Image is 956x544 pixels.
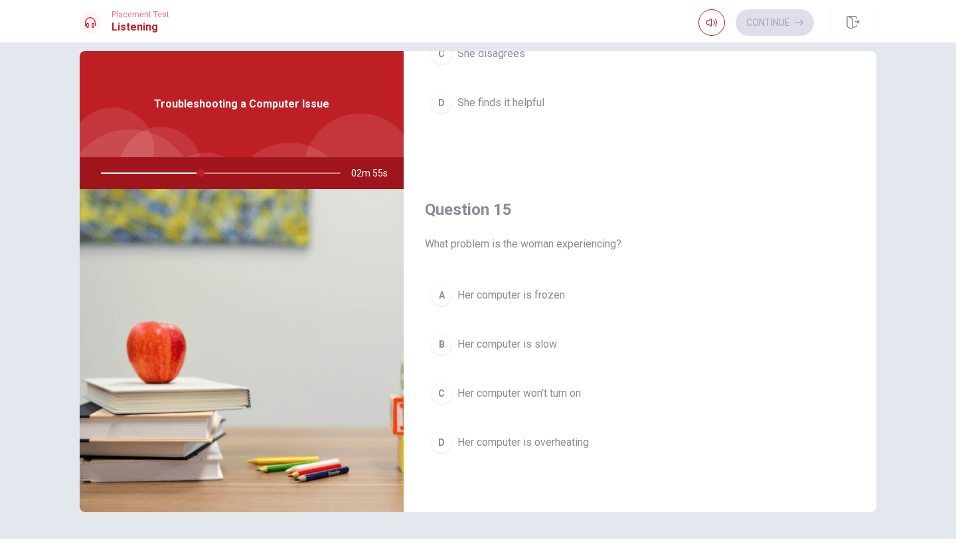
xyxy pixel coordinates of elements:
[431,432,452,453] div: D
[425,199,855,220] h4: Question 15
[457,385,581,401] span: Her computer won’t turn on
[425,37,855,70] button: CShe disagrees
[431,43,452,64] div: C
[431,383,452,404] div: C
[351,157,398,189] span: 02m 55s
[457,46,525,62] span: She disagrees
[457,435,589,450] span: Her computer is overheating
[457,95,544,111] span: She finds it helpful
[154,96,329,112] span: Troubleshooting a Computer Issue
[425,426,855,459] button: DHer computer is overheating
[457,336,557,352] span: Her computer is slow
[80,189,404,512] img: Troubleshooting a Computer Issue
[112,19,169,35] h1: Listening
[425,236,855,252] span: What problem is the woman experiencing?
[457,287,565,303] span: Her computer is frozen
[112,10,169,19] span: Placement Test
[431,285,452,306] div: A
[425,377,855,410] button: CHer computer won’t turn on
[431,92,452,113] div: D
[425,86,855,119] button: DShe finds it helpful
[431,334,452,355] div: B
[425,328,855,361] button: BHer computer is slow
[425,279,855,312] button: AHer computer is frozen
